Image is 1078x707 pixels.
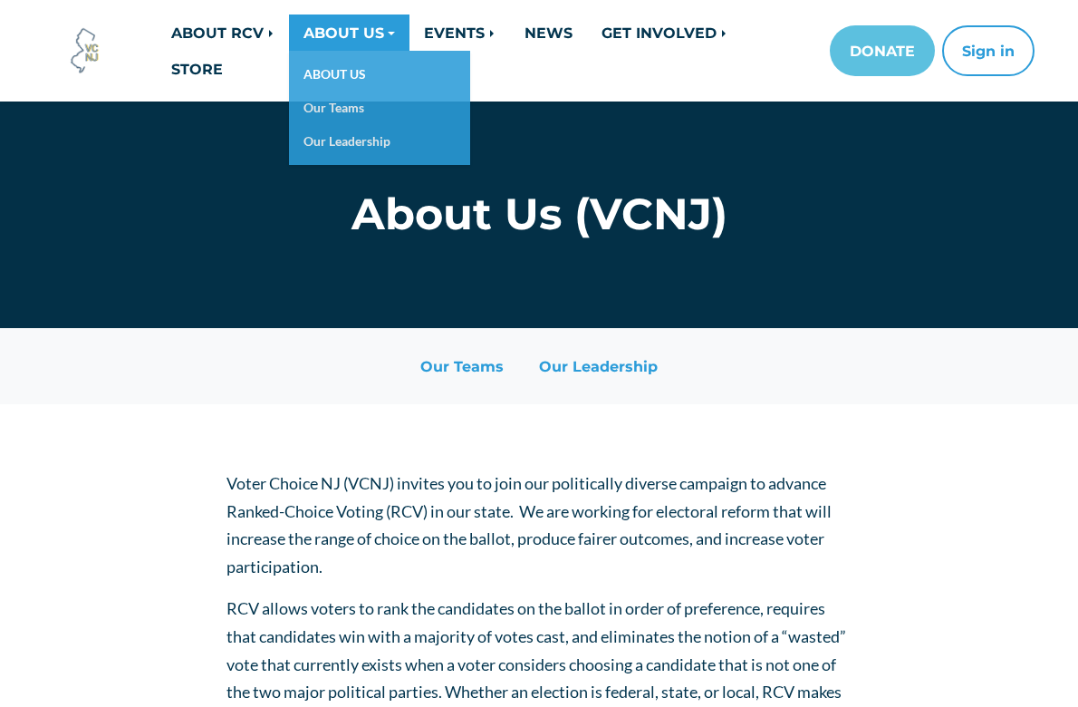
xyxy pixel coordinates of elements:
a: GET INVOLVED [587,15,742,51]
div: ABOUT US [289,51,470,165]
button: Sign in or sign up [942,25,1035,76]
a: Our Teams [289,92,470,125]
a: ABOUT US [289,15,409,51]
a: DONATE [830,25,935,76]
img: Voter Choice NJ [61,26,110,75]
a: STORE [157,51,237,87]
nav: Main navigation [157,15,1032,87]
a: ABOUT US [289,58,470,92]
a: NEWS [510,15,587,51]
p: Voter Choice NJ (VCNJ) invites you to join our politically diverse campaign to advance Ranked-Cho... [226,470,852,580]
a: Our Leadership [523,350,674,383]
a: Our Leadership [289,125,470,159]
h1: About Us (VCNJ) [226,189,852,240]
a: Our Teams [404,350,520,383]
a: EVENTS [409,15,510,51]
a: ABOUT RCV [157,15,289,51]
